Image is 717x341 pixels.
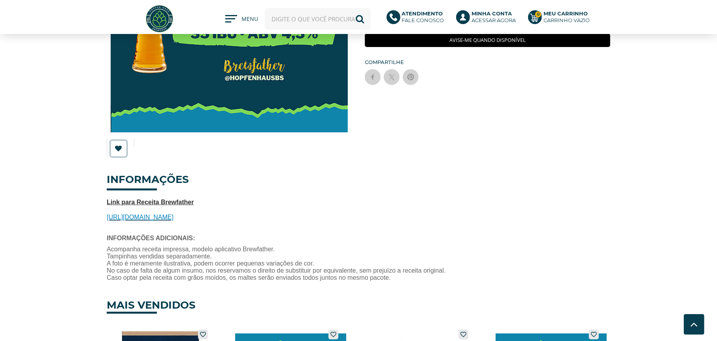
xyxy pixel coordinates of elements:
img: pinterest sharing button [407,73,415,81]
p: Fale conosco [402,10,444,24]
input: Avise-me quando disponível [365,34,610,47]
a: [URL][DOMAIN_NAME] [107,214,174,220]
b: Meu Carrinho [543,10,588,17]
a: Minha ContaAcessar agora [456,10,520,28]
a: Lista de Desejos [107,140,132,157]
span: Acompanha receita impressa, modelo aplicativo Brewfather. Tampinhas vendidas separadamente. A fot... [107,246,445,281]
b: Atendimento [402,10,443,17]
b: Minha Conta [472,10,512,17]
strong: Link para Receita Brewfather [107,199,194,205]
p: Acessar agora [472,10,516,24]
a: AtendimentoFale conosco [387,10,449,28]
img: twitter sharing button [388,73,396,81]
span: INFORMAÇÕES ADICIONAIS: [107,235,195,241]
strong: 0 [535,11,542,18]
div: Carrinho Vazio [543,17,590,24]
input: Digite o que você procura [265,8,371,30]
img: facebook sharing button [369,73,377,81]
button: MENU [225,15,257,23]
span: MENU [242,15,257,27]
button: Buscar [349,8,371,30]
img: Hopfen Haus BrewShop [145,4,174,34]
h4: MAIS VENDIDOS [107,293,157,314]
